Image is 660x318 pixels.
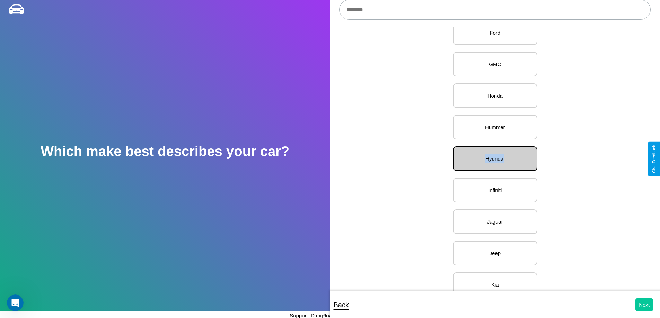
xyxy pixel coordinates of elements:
[460,154,530,163] p: Hyundai
[7,294,24,311] iframe: Intercom live chat
[460,217,530,226] p: Jaguar
[334,299,349,311] p: Back
[635,298,653,311] button: Next
[460,185,530,195] p: Infiniti
[460,248,530,258] p: Jeep
[460,91,530,100] p: Honda
[460,122,530,132] p: Hummer
[460,28,530,37] p: Ford
[460,280,530,289] p: Kia
[41,144,289,159] h2: Which make best describes your car?
[460,60,530,69] p: GMC
[652,145,657,173] div: Give Feedback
